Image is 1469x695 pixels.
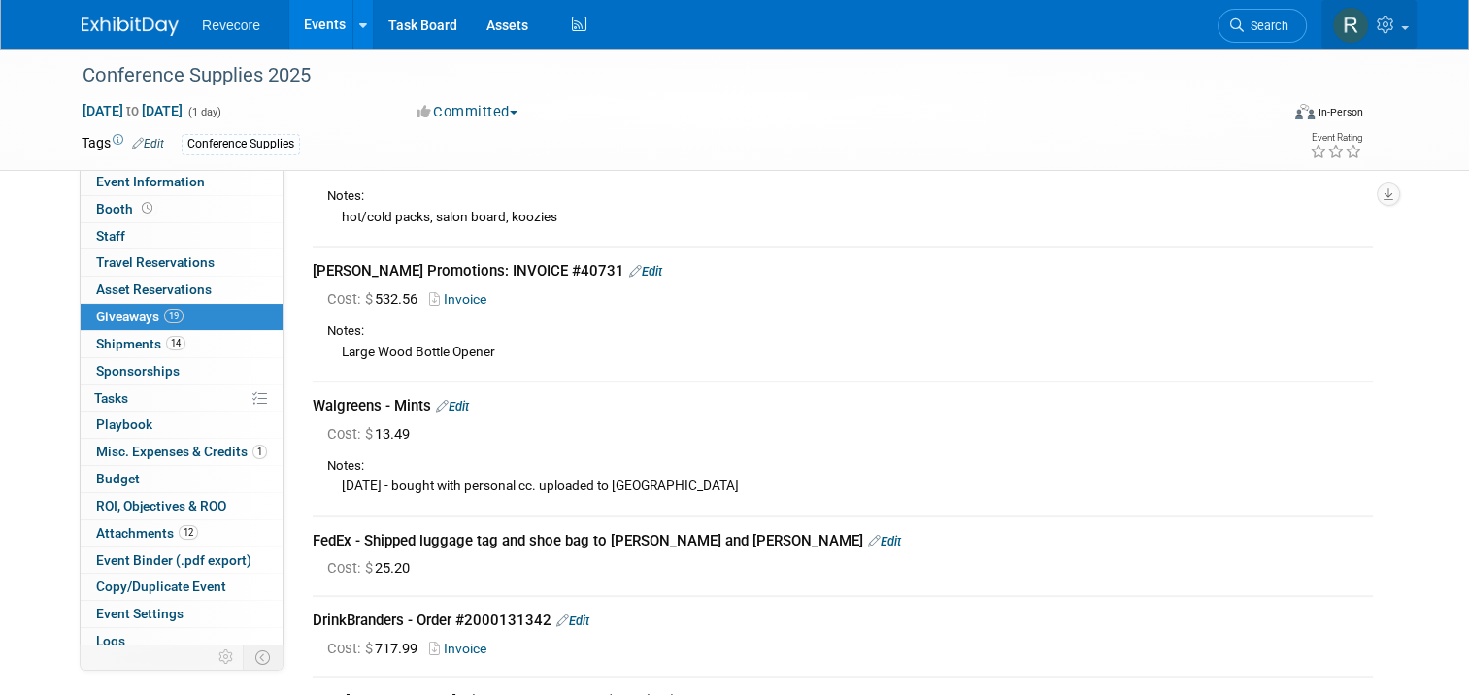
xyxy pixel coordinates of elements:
[96,606,184,621] span: Event Settings
[96,228,125,244] span: Staff
[1174,101,1363,130] div: Event Format
[556,613,589,628] a: Edit
[327,475,1373,496] div: [DATE] - bought with personal cc. uploaded to [GEOGRAPHIC_DATA]
[96,309,184,324] span: Giveaways
[327,425,375,443] span: Cost: $
[81,547,283,574] a: Event Binder (.pdf export)
[96,633,125,648] span: Logs
[81,304,283,330] a: Giveaways19
[96,416,152,432] span: Playbook
[327,341,1373,362] div: Large Wood Bottle Opener
[429,291,494,307] a: Invoice
[629,264,662,279] a: Edit
[410,102,525,122] button: Committed
[1332,7,1369,44] img: Rachael Sires
[96,444,267,459] span: Misc. Expenses & Credits
[81,412,283,438] a: Playbook
[96,552,251,568] span: Event Binder (.pdf export)
[81,385,283,412] a: Tasks
[327,206,1373,227] div: hot/cold packs, salon board, koozies
[327,457,1373,476] div: Notes:
[81,520,283,546] a: Attachments12
[1318,105,1363,119] div: In-Person
[82,17,179,36] img: ExhibitDay
[81,277,283,303] a: Asset Reservations
[82,102,184,119] span: [DATE] [DATE]
[244,645,284,670] td: Toggle Event Tabs
[81,574,283,600] a: Copy/Duplicate Event
[81,358,283,384] a: Sponsorships
[164,309,184,323] span: 19
[166,336,185,350] span: 14
[313,531,1373,551] div: FedEx - Shipped luggage tag and shoe bag to [PERSON_NAME] and [PERSON_NAME]
[96,525,198,541] span: Attachments
[313,261,1373,281] div: [PERSON_NAME] Promotions: INVOICE #40731
[436,399,469,414] a: Edit
[76,58,1254,93] div: Conference Supplies 2025
[1244,18,1288,33] span: Search
[94,390,128,406] span: Tasks
[182,134,300,154] div: Conference Supplies
[96,579,226,594] span: Copy/Duplicate Event
[81,601,283,627] a: Event Settings
[81,493,283,519] a: ROI, Objectives & ROO
[96,174,205,189] span: Event Information
[440,156,505,172] a: Invoice
[313,611,1373,631] div: DrinkBranders - Order #2000131342
[327,187,1373,206] div: Notes:
[81,196,283,222] a: Booth
[210,645,244,670] td: Personalize Event Tab Strip
[327,155,436,173] span: 1,843.81
[81,249,283,276] a: Travel Reservations
[81,331,283,357] a: Shipments14
[429,641,494,656] a: Invoice
[123,103,142,118] span: to
[327,640,425,657] span: 717.99
[202,17,260,33] span: Revecore
[81,223,283,249] a: Staff
[81,439,283,465] a: Misc. Expenses & Credits1
[96,498,226,513] span: ROI, Objectives & ROO
[96,281,212,297] span: Asset Reservations
[96,336,185,351] span: Shipments
[179,525,198,540] span: 12
[186,106,221,118] span: (1 day)
[96,201,156,216] span: Booth
[327,559,375,577] span: Cost: $
[327,559,417,577] span: 25.20
[96,254,215,270] span: Travel Reservations
[96,363,180,379] span: Sponsorships
[327,322,1373,341] div: Notes:
[1295,104,1315,119] img: Format-Inperson.png
[327,425,417,443] span: 13.49
[1310,133,1362,143] div: Event Rating
[132,137,164,150] a: Edit
[96,471,140,486] span: Budget
[327,155,375,173] span: Cost: $
[327,290,425,308] span: 532.56
[1218,9,1307,43] a: Search
[81,628,283,654] a: Logs
[868,534,901,548] a: Edit
[252,445,267,459] span: 1
[82,133,164,155] td: Tags
[327,640,375,657] span: Cost: $
[81,169,283,195] a: Event Information
[327,290,375,308] span: Cost: $
[138,201,156,215] span: Booth not reserved yet
[313,396,1373,416] div: Walgreens - Mints
[81,466,283,492] a: Budget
